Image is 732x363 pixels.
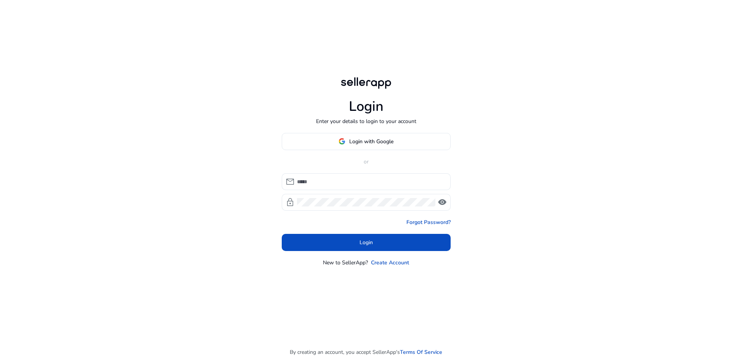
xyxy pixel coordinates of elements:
span: lock [286,198,295,207]
a: Terms Of Service [400,348,442,356]
button: Login with Google [282,133,451,150]
a: Create Account [371,259,409,267]
button: Login [282,234,451,251]
h1: Login [349,98,384,115]
p: Enter your details to login to your account [316,117,416,125]
p: or [282,158,451,166]
span: Login [360,238,373,246]
span: Login with Google [349,138,393,146]
span: visibility [438,198,447,207]
a: Forgot Password? [406,218,451,226]
img: google-logo.svg [339,138,345,145]
span: mail [286,177,295,186]
p: New to SellerApp? [323,259,368,267]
